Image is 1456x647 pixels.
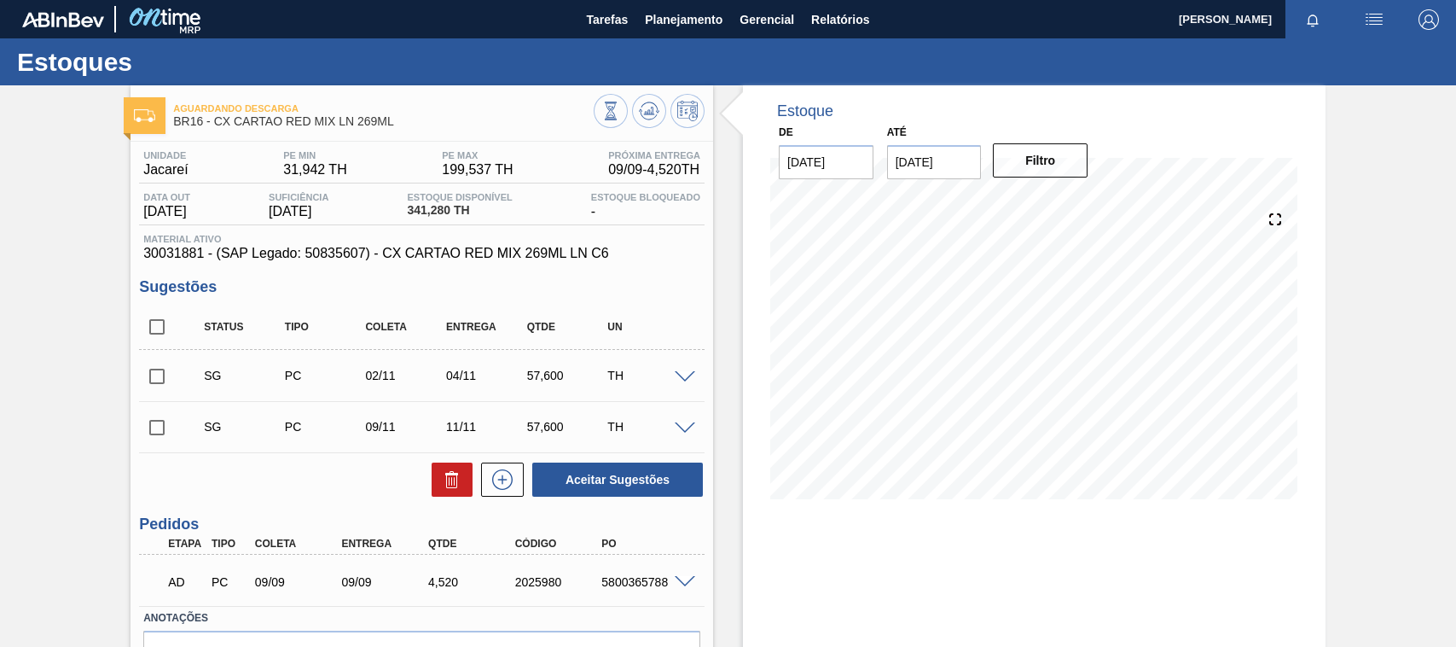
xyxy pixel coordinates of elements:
div: 2025980 [511,575,607,589]
h3: Pedidos [139,516,705,533]
div: Nova sugestão [473,463,524,497]
div: TH [603,369,692,382]
span: Relatórios [811,9,869,30]
label: Até [887,126,907,138]
span: PE MAX [442,150,513,160]
div: 09/09/2025 [337,575,433,589]
input: dd/mm/yyyy [887,145,982,179]
div: Coleta [361,321,450,333]
div: 5800365788 [597,575,693,589]
div: TH [603,420,692,434]
div: Pedido de Compra [281,420,369,434]
div: 04/11/2025 [442,369,531,382]
span: Material ativo [143,234,700,244]
div: Coleta [251,538,347,550]
div: Sugestão Criada [200,420,288,434]
span: Gerencial [740,9,794,30]
span: 09/09 - 4,520 TH [608,162,700,178]
span: Unidade [143,150,188,160]
label: Anotações [143,606,700,631]
label: De [779,126,793,138]
img: Logout [1418,9,1439,30]
img: userActions [1364,9,1384,30]
div: Aceitar Sugestões [524,461,705,498]
span: Próxima Entrega [608,150,700,160]
button: Filtro [993,143,1088,178]
div: Código [511,538,607,550]
span: Planejamento [645,9,722,30]
button: Visão Geral dos Estoques [594,94,628,128]
span: 30031881 - (SAP Legado: 50835607) - CX CARTAO RED MIX 269ML LN C6 [143,246,700,261]
input: dd/mm/yyyy [779,145,873,179]
p: AD [168,575,204,589]
span: Tarefas [586,9,628,30]
span: [DATE] [143,204,190,219]
h1: Estoques [17,52,320,72]
span: 199,537 TH [442,162,513,178]
div: 09/09/2025 [251,575,347,589]
button: Aceitar Sugestões [532,463,703,497]
div: 4,520 [424,575,520,589]
div: 11/11/2025 [442,420,531,434]
div: Etapa [164,538,208,550]
div: - [587,192,705,219]
div: 02/11/2025 [361,369,450,382]
h3: Sugestões [139,278,705,296]
div: Entrega [337,538,433,550]
div: Qtde [424,538,520,550]
div: PO [597,538,693,550]
span: Estoque Bloqueado [591,192,700,202]
div: 57,600 [523,420,612,434]
span: PE MIN [283,150,346,160]
div: Aguardando Descarga [164,563,208,601]
span: Estoque Disponível [407,192,512,202]
div: Tipo [281,321,369,333]
button: Notificações [1285,8,1340,32]
button: Programar Estoque [670,94,705,128]
span: [DATE] [269,204,328,219]
img: TNhmsLtSVTkK8tSr43FrP2fwEKptu5GPRR3wAAAABJRU5ErkJggg== [22,12,104,27]
div: Sugestão Criada [200,369,288,382]
span: Aguardando Descarga [173,103,594,114]
div: 09/11/2025 [361,420,450,434]
div: Entrega [442,321,531,333]
div: Excluir Sugestões [423,463,473,497]
div: UN [603,321,692,333]
span: BR16 - CX CARTAO RED MIX LN 269ML [173,115,594,128]
img: Ícone [134,109,155,122]
span: Data out [143,192,190,202]
span: 31,942 TH [283,162,346,178]
div: Pedido de Compra [207,575,252,589]
div: Status [200,321,288,333]
div: 57,600 [523,369,612,382]
div: Estoque [777,102,833,120]
div: Tipo [207,538,252,550]
span: 341,280 TH [407,204,512,217]
button: Atualizar Gráfico [632,94,666,128]
div: Pedido de Compra [281,369,369,382]
span: Jacareí [143,162,188,178]
div: Qtde [523,321,612,333]
span: Suficiência [269,192,328,202]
